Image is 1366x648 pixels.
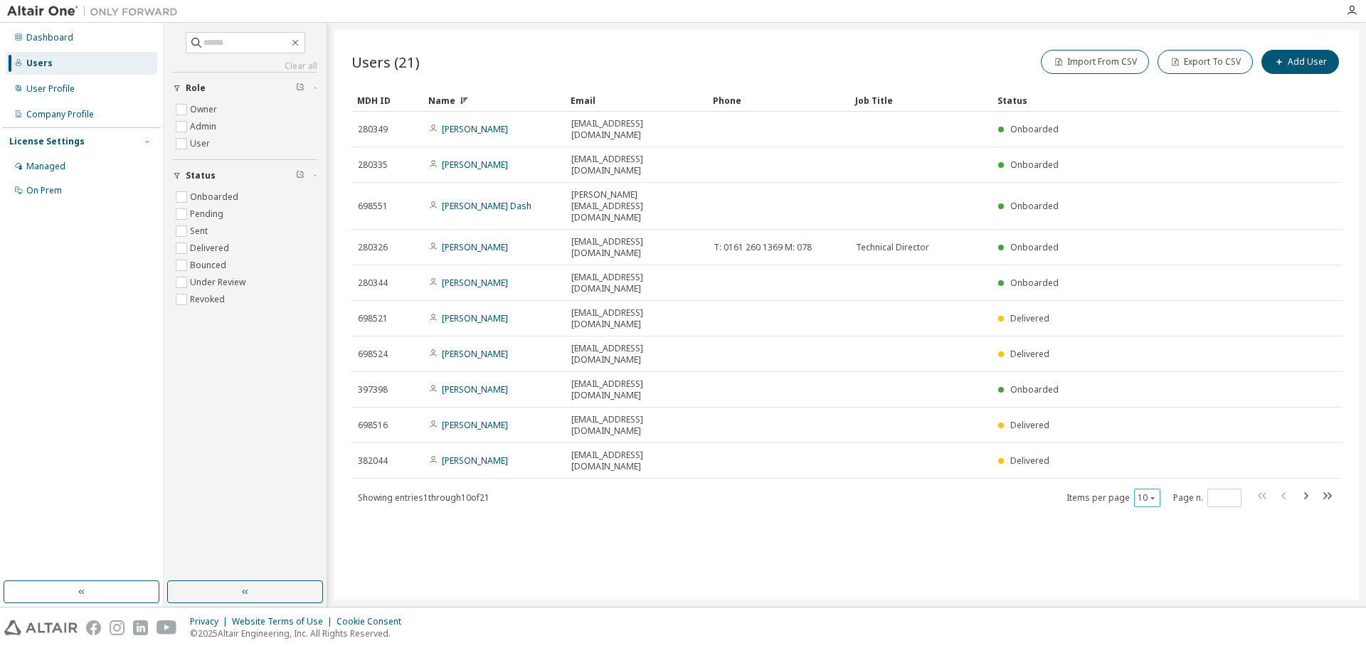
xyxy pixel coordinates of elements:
div: Name [428,89,559,112]
span: 397398 [358,384,388,395]
div: Dashboard [26,32,73,43]
span: 698551 [358,201,388,212]
button: Role [173,73,317,104]
a: [PERSON_NAME] [442,123,508,135]
button: Status [173,160,317,191]
img: facebook.svg [86,620,101,635]
div: Company Profile [26,109,94,120]
span: Delivered [1010,312,1049,324]
label: Under Review [190,274,248,291]
span: 280349 [358,124,388,135]
span: [EMAIL_ADDRESS][DOMAIN_NAME] [571,450,701,472]
span: [EMAIL_ADDRESS][DOMAIN_NAME] [571,154,701,176]
span: Delivered [1010,348,1049,360]
span: Technical Director [856,242,929,253]
label: Pending [190,206,226,223]
div: Email [571,89,701,112]
div: License Settings [9,136,85,147]
button: Export To CSV [1158,50,1253,74]
a: [PERSON_NAME] [442,348,508,360]
label: Bounced [190,257,229,274]
button: Import From CSV [1041,50,1149,74]
div: Website Terms of Use [232,616,337,627]
span: Onboarded [1010,383,1059,395]
span: 280344 [358,277,388,289]
label: Delivered [190,240,232,257]
span: [EMAIL_ADDRESS][DOMAIN_NAME] [571,414,701,437]
span: [PERSON_NAME][EMAIL_ADDRESS][DOMAIN_NAME] [571,189,701,223]
div: Job Title [855,89,986,112]
label: Owner [190,101,220,118]
button: 10 [1138,492,1157,504]
span: Status [186,170,216,181]
span: 280326 [358,242,388,253]
span: Onboarded [1010,277,1059,289]
a: [PERSON_NAME] [442,159,508,171]
span: [EMAIL_ADDRESS][DOMAIN_NAME] [571,236,701,259]
div: Cookie Consent [337,616,410,627]
span: Onboarded [1010,159,1059,171]
span: Items per page [1066,489,1160,507]
span: 280335 [358,159,388,171]
span: [EMAIL_ADDRESS][DOMAIN_NAME] [571,378,701,401]
span: Delivered [1010,455,1049,467]
span: Clear filter [296,83,305,94]
span: Showing entries 1 through 10 of 21 [358,492,489,504]
img: Altair One [7,4,185,18]
button: Add User [1261,50,1339,74]
a: [PERSON_NAME] [442,277,508,289]
img: youtube.svg [157,620,177,635]
span: Page n. [1173,489,1241,507]
span: [EMAIL_ADDRESS][DOMAIN_NAME] [571,307,701,330]
a: [PERSON_NAME] Dash [442,200,531,212]
div: User Profile [26,83,75,95]
span: 698521 [358,313,388,324]
label: Admin [190,118,219,135]
span: T: 0161 260 1369 M: 078 [714,242,812,253]
div: Privacy [190,616,232,627]
span: [EMAIL_ADDRESS][DOMAIN_NAME] [571,118,701,141]
label: User [190,135,213,152]
a: [PERSON_NAME] [442,383,508,395]
span: Onboarded [1010,200,1059,212]
a: [PERSON_NAME] [442,455,508,467]
span: Onboarded [1010,123,1059,135]
span: 698516 [358,420,388,431]
span: Role [186,83,206,94]
div: Status [997,89,1268,112]
label: Sent [190,223,211,240]
span: 698524 [358,349,388,360]
a: Clear all [173,60,317,72]
div: Managed [26,161,65,172]
img: instagram.svg [110,620,125,635]
span: Users (21) [351,52,420,72]
span: 382044 [358,455,388,467]
div: MDH ID [357,89,417,112]
img: linkedin.svg [133,620,148,635]
label: Onboarded [190,188,241,206]
p: © 2025 Altair Engineering, Inc. All Rights Reserved. [190,627,410,639]
span: Clear filter [296,170,305,181]
span: [EMAIL_ADDRESS][DOMAIN_NAME] [571,343,701,366]
span: Onboarded [1010,241,1059,253]
label: Revoked [190,291,228,308]
a: [PERSON_NAME] [442,241,508,253]
span: [EMAIL_ADDRESS][DOMAIN_NAME] [571,272,701,294]
div: On Prem [26,185,62,196]
span: Delivered [1010,419,1049,431]
div: Users [26,58,53,69]
div: Phone [713,89,844,112]
a: [PERSON_NAME] [442,312,508,324]
a: [PERSON_NAME] [442,419,508,431]
img: altair_logo.svg [4,620,78,635]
